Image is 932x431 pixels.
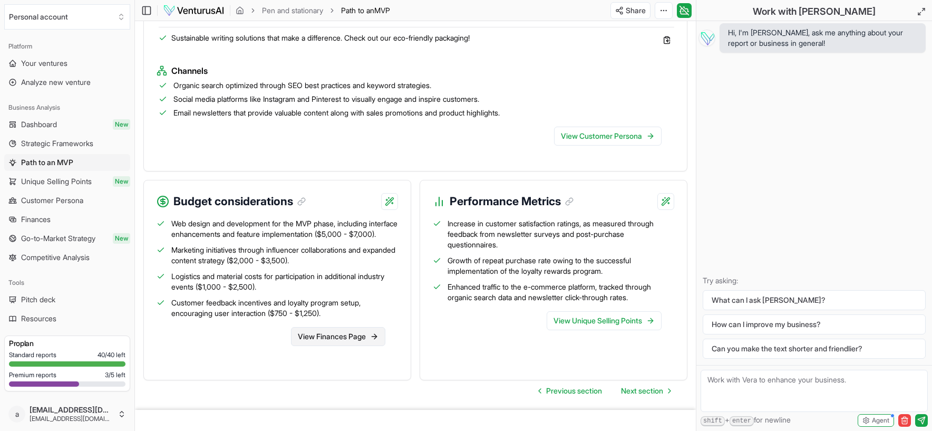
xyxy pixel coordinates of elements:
span: Customer feedback incentives and loyalty program setup, encouraging user interaction ($750 - $1,2... [171,298,398,319]
h2: Work with [PERSON_NAME] [753,4,876,19]
span: 40 / 40 left [98,351,125,359]
div: Platform [4,38,130,55]
nav: pagination [530,380,679,401]
span: Web design and development for the MVP phase, including interface enhancements and feature implem... [171,218,398,240]
span: Path to anMVP [341,5,390,16]
a: Go-to-Market StrategyNew [4,230,130,247]
span: New [113,176,130,187]
span: 3 / 5 left [105,371,125,379]
span: Logistics and material costs for participation in additional industry events ($1,000 - $2,500). [171,271,398,292]
span: Hi, I'm [PERSON_NAME], ask me anything about your report or business in general! [728,27,917,49]
a: Finances [4,211,130,228]
span: Path to an [341,6,374,15]
a: DashboardNew [4,116,130,133]
a: Go to next page [613,380,679,401]
button: Select an organization [4,4,130,30]
span: Social media platforms like Instagram and Pinterest to visually engage and inspire customers. [173,94,479,104]
span: Share [626,5,646,16]
h3: Performance Metrics [450,193,574,210]
a: Go to previous page [530,380,610,401]
a: Analyze new venture [4,74,130,91]
span: Path to an MVP [21,157,73,168]
a: Your ventures [4,55,130,72]
span: Strategic Frameworks [21,138,93,149]
span: Increase in customer satisfaction ratings, as measured through feedback from newsletter surveys a... [448,218,674,250]
h3: Pro plan [9,338,125,349]
button: Can you make the text shorter and friendlier? [703,339,926,359]
span: Dashboard [21,119,57,130]
span: Enhanced traffic to the e-commerce platform, tracked through organic search data and newsletter c... [448,282,674,303]
div: Tools [4,274,130,291]
a: Resources [4,310,130,327]
span: New [113,119,130,130]
span: + for newline [701,415,791,426]
a: View Customer Persona [554,127,662,146]
button: Agent [858,414,894,427]
p: Try asking: [703,275,926,286]
span: Agent [872,416,889,425]
a: Competitive Analysis [4,249,130,266]
button: a[EMAIL_ADDRESS][DOMAIN_NAME][EMAIL_ADDRESS][DOMAIN_NAME] [4,401,130,427]
span: Channels [171,64,208,77]
span: Previous section [546,386,602,396]
a: Path to an MVP [4,154,130,171]
span: Email newsletters that provide valuable content along with sales promotions and product highlights. [173,108,500,118]
a: Pitch deck [4,291,130,308]
img: Vera [698,30,715,46]
span: [EMAIL_ADDRESS][DOMAIN_NAME] [30,415,113,423]
span: Competitive Analysis [21,252,90,263]
nav: breadcrumb [236,5,390,16]
span: Organic search optimized through SEO best practices and keyword strategies. [173,80,431,91]
span: Resources [21,313,56,324]
span: New [113,233,130,244]
span: Finances [21,214,51,225]
img: logo [163,4,225,17]
a: View Unique Selling Points [547,311,662,330]
span: Unique Selling Points [21,176,92,187]
span: Analyze new venture [21,77,91,88]
a: View Finances Page [291,327,385,346]
h3: Budget considerations [173,193,306,210]
span: Premium reports [9,371,56,379]
kbd: enter [730,416,754,426]
button: What can I ask [PERSON_NAME]? [703,290,926,310]
span: [EMAIL_ADDRESS][DOMAIN_NAME] [30,405,113,415]
span: Marketing initiatives through influencer collaborations and expanded content strategy ($2,000 - $... [171,245,398,266]
span: Growth of repeat purchase rate owing to the successful implementation of the loyalty rewards prog... [448,255,674,276]
span: Sustainable writing solutions that make a difference. Check out our eco-friendly packaging! [171,33,470,43]
a: Pen and stationary [262,5,323,16]
a: Customer Persona [4,192,130,209]
span: Go-to-Market Strategy [21,233,95,244]
span: Your ventures [21,58,67,69]
a: Strategic Frameworks [4,135,130,152]
span: Standard reports [9,351,56,359]
span: Pitch deck [21,294,55,305]
kbd: shift [701,416,725,426]
a: Unique Selling PointsNew [4,173,130,190]
span: a [8,406,25,423]
span: Customer Persona [21,195,83,206]
button: Share [610,2,651,19]
button: How can I improve my business? [703,314,926,334]
div: Business Analysis [4,99,130,116]
span: Next section [621,386,663,396]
